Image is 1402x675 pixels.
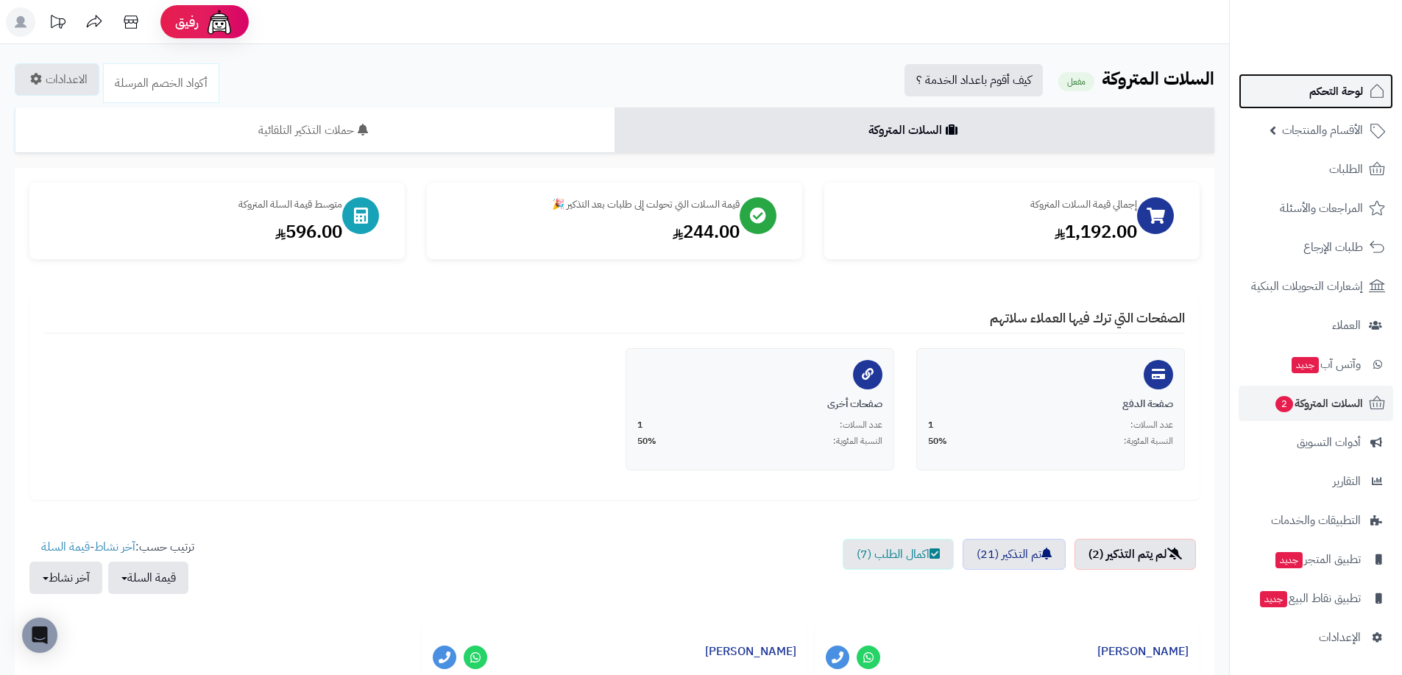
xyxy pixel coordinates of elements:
a: آخر نشاط [94,538,135,556]
span: 50% [928,435,947,448]
span: جديد [1275,552,1303,568]
a: التطبيقات والخدمات [1239,503,1393,538]
span: الطلبات [1329,159,1363,180]
span: رفيق [175,13,199,31]
span: 1 [637,419,642,431]
span: تطبيق نقاط البيع [1258,588,1361,609]
a: السلات المتروكة2 [1239,386,1393,421]
a: التقارير [1239,464,1393,499]
a: أدوات التسويق [1239,425,1393,460]
span: التقارير [1333,471,1361,492]
span: الإعدادات [1319,627,1361,648]
a: العملاء [1239,308,1393,343]
div: إجمالي قيمة السلات المتروكة [839,197,1137,212]
span: التطبيقات والخدمات [1271,510,1361,531]
span: عدد السلات: [1130,419,1173,431]
small: مفعل [1058,72,1094,91]
a: لوحة التحكم [1239,74,1393,109]
a: تطبيق المتجرجديد [1239,542,1393,577]
a: تطبيق نقاط البيعجديد [1239,581,1393,616]
a: الإعدادات [1239,620,1393,655]
button: قيمة السلة [108,562,188,594]
a: حملات التذكير التلقائية [15,107,615,153]
a: طلبات الإرجاع [1239,230,1393,265]
a: المراجعات والأسئلة [1239,191,1393,226]
span: النسبة المئوية: [833,435,882,448]
div: متوسط قيمة السلة المتروكة [44,197,342,212]
a: لم يتم التذكير (2) [1074,539,1196,570]
div: قيمة السلات التي تحولت إلى طلبات بعد التذكير 🎉 [442,197,740,212]
a: [PERSON_NAME] [1097,643,1189,660]
a: قيمة السلة [41,538,90,556]
a: وآتس آبجديد [1239,347,1393,382]
span: أدوات التسويق [1297,432,1361,453]
span: 2 [1275,396,1293,412]
ul: ترتيب حسب: - [29,539,194,594]
a: إشعارات التحويلات البنكية [1239,269,1393,304]
span: تطبيق المتجر [1274,549,1361,570]
span: السلات المتروكة [1274,393,1363,414]
a: تم التذكير (21) [963,539,1066,570]
div: صفحات أخرى [637,397,882,411]
h4: الصفحات التي ترك فيها العملاء سلاتهم [44,311,1185,333]
a: الطلبات [1239,152,1393,187]
div: صفحة الدفع [928,397,1173,411]
span: 1 [928,419,933,431]
span: جديد [1260,591,1287,607]
a: [PERSON_NAME] [705,643,796,660]
a: السلات المتروكة [615,107,1214,153]
a: أكواد الخصم المرسلة [103,63,219,103]
span: النسبة المئوية: [1124,435,1173,448]
span: جديد [1292,357,1319,373]
a: الاعدادات [15,63,99,96]
span: الأقسام والمنتجات [1282,120,1363,141]
span: 50% [637,435,656,448]
span: عدد السلات: [840,419,882,431]
a: كيف أقوم باعداد الخدمة ؟ [904,64,1043,96]
div: 596.00 [44,219,342,244]
div: Open Intercom Messenger [22,618,57,653]
a: تحديثات المنصة [39,7,76,40]
span: إشعارات التحويلات البنكية [1251,276,1363,297]
span: وآتس آب [1290,354,1361,375]
span: العملاء [1332,315,1361,336]
a: اكمال الطلب (7) [843,539,954,570]
div: 244.00 [442,219,740,244]
div: 1,192.00 [839,219,1137,244]
button: آخر نشاط [29,562,102,594]
b: السلات المتروكة [1102,66,1214,92]
img: ai-face.png [205,7,234,37]
span: طلبات الإرجاع [1303,237,1363,258]
span: المراجعات والأسئلة [1280,198,1363,219]
span: لوحة التحكم [1309,81,1363,102]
